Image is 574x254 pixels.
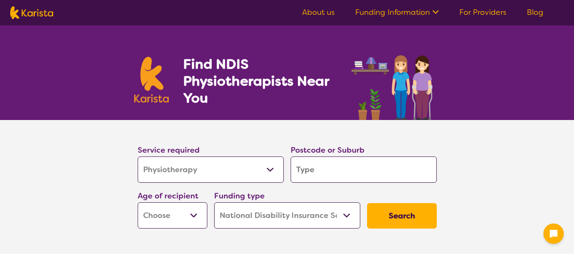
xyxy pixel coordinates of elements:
[527,7,543,17] a: Blog
[214,191,265,201] label: Funding type
[355,7,439,17] a: Funding Information
[291,156,437,183] input: Type
[138,191,198,201] label: Age of recipient
[138,145,200,155] label: Service required
[291,145,365,155] label: Postcode or Suburb
[349,46,440,120] img: physiotherapy
[367,203,437,229] button: Search
[459,7,506,17] a: For Providers
[10,6,53,19] img: Karista logo
[183,56,340,106] h1: Find NDIS Physiotherapists Near You
[302,7,335,17] a: About us
[134,57,169,103] img: Karista logo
